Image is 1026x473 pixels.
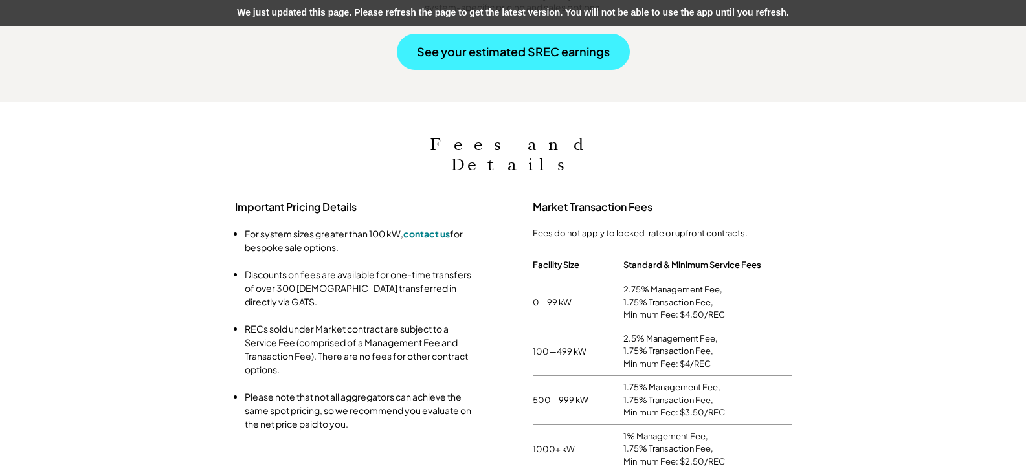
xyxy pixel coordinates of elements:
[533,346,623,357] div: 100—499 kW
[623,283,792,322] div: 2.75% Management Fee, 1.75% Transaction Fee, Minimum Fee: $4.50/REC
[533,256,579,274] div: Facility Size
[623,430,792,468] div: 1% Management Fee, 1.75% Transaction Fee, Minimum Fee: $2.50/REC
[235,201,494,214] h3: Important Pricing Details
[384,135,643,175] h2: Fees and Details
[245,322,478,377] li: RECs sold under Market contract are subject to a Service Fee (comprised of a Management Fee and T...
[623,381,792,419] div: 1.75% Management Fee, 1.75% Transaction Fee, Minimum Fee: $3.50/REC
[623,333,792,371] div: 2.5% Management Fee, 1.75% Transaction Fee, Minimum Fee: $4/REC
[397,34,630,70] button: See your estimated SREC earnings
[533,296,623,308] div: 0—99 kW
[533,227,792,239] div: Fees do not apply to locked-rate or upfront contracts.
[623,256,761,274] div: Standard & Minimum Service Fees
[533,443,623,455] div: 1000+ kW
[533,201,792,214] h3: Market Transaction Fees
[245,390,478,431] li: Please note that not all aggregators can achieve the same spot pricing, so we recommend you evalu...
[245,227,478,254] li: For system sizes greater than 100 kW, for bespoke sale options.
[245,268,478,309] li: Discounts on fees are available for one-time transfers of over 300 [DEMOGRAPHIC_DATA] transferred...
[533,394,623,406] div: 500—999 kW
[403,228,450,239] a: contact us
